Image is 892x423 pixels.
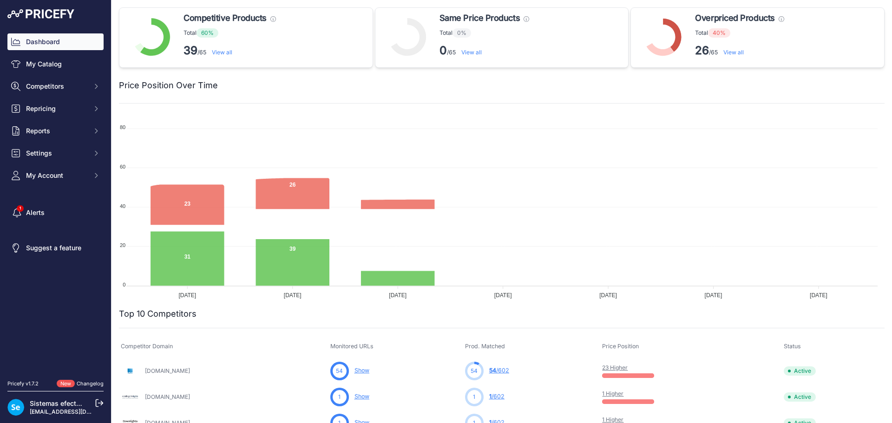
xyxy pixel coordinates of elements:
span: Overpriced Products [695,12,774,25]
tspan: [DATE] [178,292,196,299]
span: Price Position [602,343,639,350]
a: Sistemas efectoLED [30,399,92,407]
span: 60% [197,28,218,38]
span: Competitive Products [184,12,267,25]
tspan: 40 [120,203,125,209]
span: 54 [489,367,496,374]
span: 1 [489,393,492,400]
tspan: 0 [123,282,125,287]
span: Same Price Products [439,12,520,25]
a: 1 Higher [602,390,623,397]
span: 40% [708,28,730,38]
tspan: [DATE] [705,292,722,299]
a: My Catalog [7,56,104,72]
img: Pricefy Logo [7,9,74,19]
span: Repricing [26,104,87,113]
span: Status [784,343,801,350]
a: Suggest a feature [7,240,104,256]
nav: Sidebar [7,33,104,369]
p: Total [695,28,784,38]
span: Competitors [26,82,87,91]
span: Reports [26,126,87,136]
a: Dashboard [7,33,104,50]
a: Show [354,367,369,374]
button: Settings [7,145,104,162]
span: Active [784,366,816,376]
a: Show [354,393,369,400]
a: View all [461,49,482,56]
p: /65 [695,43,784,58]
a: 23 Higher [602,364,628,371]
a: Changelog [77,380,104,387]
strong: 0 [439,44,447,57]
h2: Price Position Over Time [119,79,218,92]
a: View all [212,49,232,56]
a: Alerts [7,204,104,221]
a: [DOMAIN_NAME] [145,393,190,400]
span: 54 [471,367,478,375]
strong: 39 [184,44,197,57]
span: Settings [26,149,87,158]
span: Competitor Domain [121,343,173,350]
p: Total [184,28,276,38]
a: 54/602 [489,367,509,374]
button: Competitors [7,78,104,95]
span: 0% [453,28,471,38]
strong: 26 [695,44,709,57]
a: 1 Higher [602,416,623,423]
span: Monitored URLs [330,343,374,350]
p: /65 [439,43,529,58]
span: 54 [336,367,343,375]
p: Total [439,28,529,38]
a: [EMAIL_ADDRESS][DOMAIN_NAME] [30,408,127,415]
tspan: [DATE] [284,292,302,299]
tspan: [DATE] [810,292,827,299]
tspan: 60 [120,164,125,169]
tspan: 20 [120,242,125,248]
button: My Account [7,167,104,184]
span: Prod. Matched [465,343,505,350]
span: 1 [473,393,475,401]
span: 1 [338,393,341,401]
a: View all [723,49,744,56]
button: Reports [7,123,104,139]
tspan: [DATE] [389,292,407,299]
span: My Account [26,171,87,180]
tspan: [DATE] [494,292,512,299]
span: Active [784,392,816,402]
a: [DOMAIN_NAME] [145,367,190,374]
p: /65 [184,43,276,58]
button: Repricing [7,100,104,117]
tspan: [DATE] [599,292,617,299]
a: 1/602 [489,393,505,400]
span: New [57,380,75,388]
div: Pricefy v1.7.2 [7,380,39,388]
tspan: 80 [120,124,125,130]
h2: Top 10 Competitors [119,307,197,320]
